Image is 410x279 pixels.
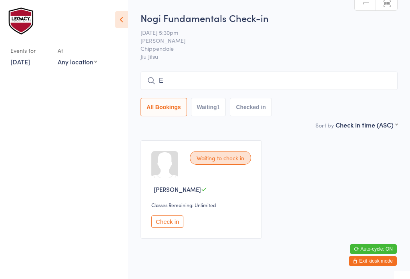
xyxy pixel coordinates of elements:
[141,52,398,60] span: Jiu Jitsu
[58,44,97,57] div: At
[141,44,385,52] span: Chippendale
[8,6,36,36] img: Legacy Brazilian Jiu Jitsu
[349,256,397,266] button: Exit kiosk mode
[10,44,50,57] div: Events for
[141,72,398,90] input: Search
[141,98,187,116] button: All Bookings
[141,11,398,24] h2: Nogi Fundamentals Check-in
[154,185,201,193] span: [PERSON_NAME]
[151,215,183,228] button: Check in
[217,104,220,110] div: 1
[190,151,251,165] div: Waiting to check in
[191,98,226,116] button: Waiting1
[10,57,30,66] a: [DATE]
[58,57,97,66] div: Any location
[151,201,253,208] div: Classes Remaining: Unlimited
[336,120,398,129] div: Check in time (ASC)
[141,36,385,44] span: [PERSON_NAME]
[141,28,385,36] span: [DATE] 5:30pm
[230,98,272,116] button: Checked in
[350,244,397,254] button: Auto-cycle: ON
[316,121,334,129] label: Sort by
